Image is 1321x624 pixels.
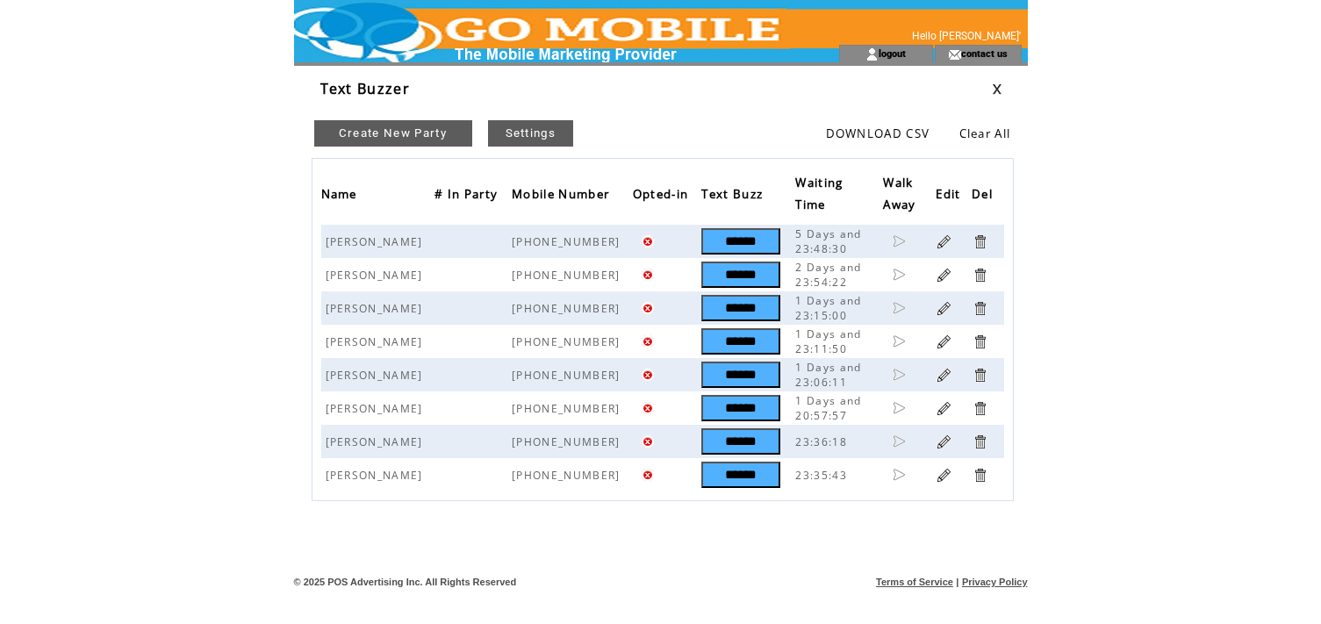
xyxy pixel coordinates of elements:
[972,267,988,283] a: Click to delete
[326,434,427,449] span: [PERSON_NAME]
[936,467,952,484] a: Click to edit
[488,120,574,147] a: Settings
[434,182,502,211] span: # In Party
[512,434,625,449] span: [PHONE_NUMBER]
[326,334,427,349] span: [PERSON_NAME]
[892,368,906,382] a: Click to set as walk away
[892,434,906,448] a: Click to set as walk away
[865,47,879,61] img: account_icon.gif
[294,577,517,587] span: © 2025 POS Advertising Inc. All Rights Reserved
[972,400,988,417] a: Click to delete
[972,467,988,484] a: Click to delete
[795,468,851,483] span: 23:35:43
[948,47,961,61] img: contact_us_icon.gif
[892,401,906,415] a: Click to set as walk away
[321,182,362,211] span: Name
[936,367,952,384] a: Click to edit
[512,268,625,283] span: [PHONE_NUMBER]
[879,47,906,59] a: logout
[326,468,427,483] span: [PERSON_NAME]
[972,300,988,317] a: Click to delete
[795,360,861,390] span: 1 Days and 23:06:11
[633,182,693,211] span: Opted-in
[326,301,427,316] span: [PERSON_NAME]
[320,79,411,98] span: Text Buzzer
[936,182,965,211] span: Edit
[512,234,625,249] span: [PHONE_NUMBER]
[936,300,952,317] a: Click to edit
[892,468,906,482] a: Click to set as walk away
[936,233,952,250] a: Click to edit
[972,182,997,211] span: Del
[795,260,861,290] span: 2 Days and 23:54:22
[326,234,427,249] span: [PERSON_NAME]
[936,434,952,450] a: Click to edit
[892,301,906,315] a: Click to set as walk away
[326,268,427,283] span: [PERSON_NAME]
[892,334,906,348] a: Click to set as walk away
[701,182,767,211] span: Text Buzz
[512,468,625,483] span: [PHONE_NUMBER]
[876,577,953,587] a: Terms of Service
[314,120,472,147] a: Create New Party
[892,234,906,248] a: Click to set as walk away
[512,401,625,416] span: [PHONE_NUMBER]
[959,126,1011,141] a: Clear All
[961,47,1008,59] a: contact us
[936,334,952,350] a: Click to edit
[326,368,427,383] span: [PERSON_NAME]
[826,126,930,141] a: DOWNLOAD CSV
[972,334,988,350] a: Click to delete
[892,268,906,282] a: Click to set as walk away
[512,334,625,349] span: [PHONE_NUMBER]
[795,226,861,256] span: 5 Days and 23:48:30
[936,400,952,417] a: Click to edit
[956,577,958,587] span: |
[512,301,625,316] span: [PHONE_NUMBER]
[972,367,988,384] a: Click to delete
[962,577,1028,587] a: Privacy Policy
[972,434,988,450] a: Click to delete
[795,293,861,323] span: 1 Days and 23:15:00
[795,434,851,449] span: 23:36:18
[912,30,1021,42] span: Hello [PERSON_NAME]'
[512,182,614,211] span: Mobile Number
[512,368,625,383] span: [PHONE_NUMBER]
[972,233,988,250] a: Click to delete
[326,401,427,416] span: [PERSON_NAME]
[795,170,843,221] span: Waiting Time
[883,170,920,221] span: Walk Away
[795,393,861,423] span: 1 Days and 20:57:57
[795,326,861,356] span: 1 Days and 23:11:50
[936,267,952,283] a: Click to edit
